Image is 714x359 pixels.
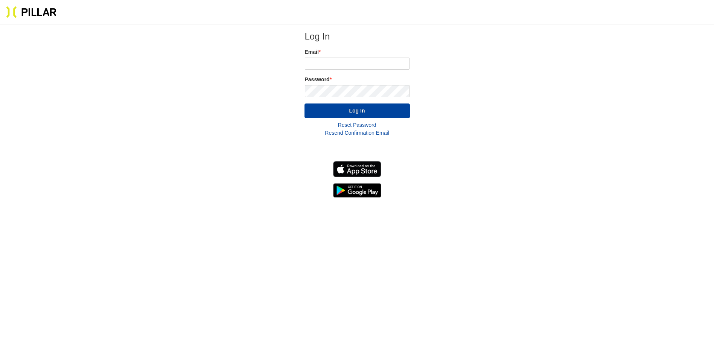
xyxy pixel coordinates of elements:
label: Email [305,48,410,56]
label: Password [305,76,410,84]
button: Log In [304,103,410,118]
a: Reset Password [338,122,376,128]
h2: Log In [305,31,410,42]
a: Resend Confirmation Email [325,130,389,136]
img: Get it on Google Play [333,183,381,198]
img: Pillar Technologies [6,6,56,18]
img: Download on the App Store [333,161,381,177]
